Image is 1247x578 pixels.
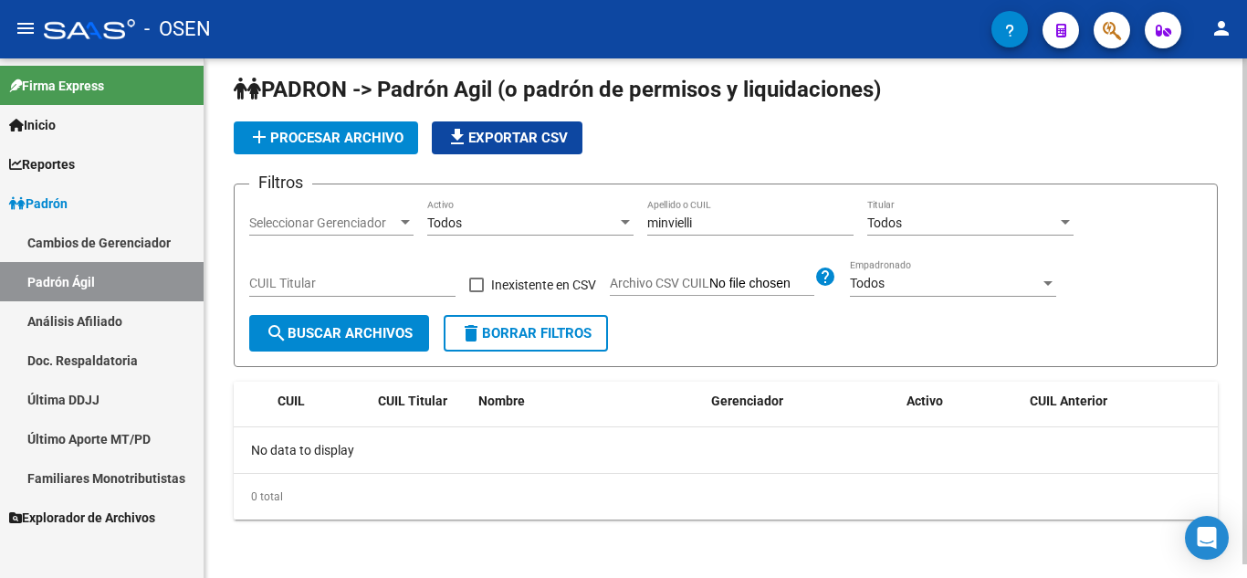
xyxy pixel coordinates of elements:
[371,382,471,421] datatable-header-cell: CUIL Titular
[248,126,270,148] mat-icon: add
[9,194,68,214] span: Padrón
[704,382,900,421] datatable-header-cell: Gerenciador
[444,315,608,352] button: Borrar Filtros
[1022,382,1219,421] datatable-header-cell: CUIL Anterior
[460,325,592,342] span: Borrar Filtros
[249,315,429,352] button: Buscar Archivos
[814,266,836,288] mat-icon: help
[278,394,305,408] span: CUIL
[460,322,482,344] mat-icon: delete
[266,325,413,342] span: Buscar Archivos
[432,121,582,154] button: Exportar CSV
[234,474,1218,520] div: 0 total
[867,215,902,230] span: Todos
[906,394,943,408] span: Activo
[15,17,37,39] mat-icon: menu
[9,76,104,96] span: Firma Express
[9,508,155,528] span: Explorador de Archivos
[446,130,568,146] span: Exportar CSV
[1030,394,1107,408] span: CUIL Anterior
[471,382,704,421] datatable-header-cell: Nombre
[378,394,447,408] span: CUIL Titular
[234,77,881,102] span: PADRON -> Padrón Agil (o padrón de permisos y liquidaciones)
[144,9,211,49] span: - OSEN
[9,115,56,135] span: Inicio
[446,126,468,148] mat-icon: file_download
[249,170,312,195] h3: Filtros
[1210,17,1232,39] mat-icon: person
[234,427,1218,473] div: No data to display
[248,130,403,146] span: Procesar archivo
[491,274,596,296] span: Inexistente en CSV
[850,276,885,290] span: Todos
[270,382,371,421] datatable-header-cell: CUIL
[266,322,288,344] mat-icon: search
[249,215,397,231] span: Seleccionar Gerenciador
[709,276,814,292] input: Archivo CSV CUIL
[711,394,783,408] span: Gerenciador
[234,121,418,154] button: Procesar archivo
[1185,516,1229,560] div: Open Intercom Messenger
[478,394,525,408] span: Nombre
[9,154,75,174] span: Reportes
[610,276,709,290] span: Archivo CSV CUIL
[427,215,462,230] span: Todos
[899,382,1022,421] datatable-header-cell: Activo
